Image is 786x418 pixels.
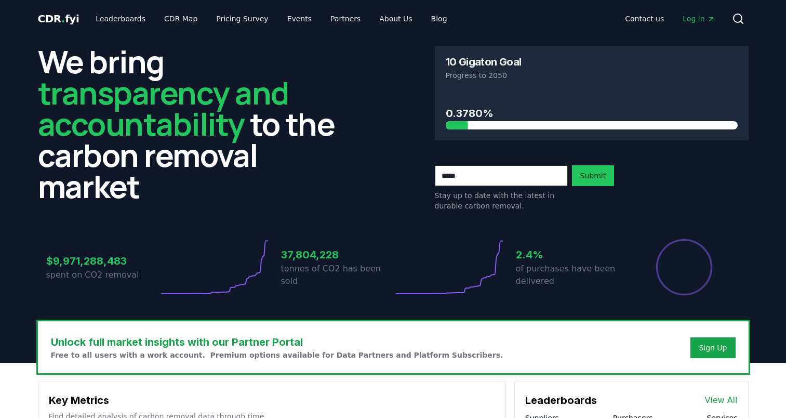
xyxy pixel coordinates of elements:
[705,394,738,407] a: View All
[51,350,503,360] p: Free to all users with a work account. Premium options available for Data Partners and Platform S...
[516,247,628,263] h3: 2.4%
[46,269,158,281] p: spent on CO2 removal
[87,9,154,28] a: Leaderboards
[446,57,522,67] h3: 10 Gigaton Goal
[674,9,723,28] a: Log in
[49,393,495,408] h3: Key Metrics
[446,70,738,81] p: Progress to 2050
[61,12,65,25] span: .
[655,238,713,296] div: Percentage of sales delivered
[617,9,672,28] a: Contact us
[446,106,738,121] h3: 0.3780%
[46,253,158,269] h3: $9,971,288,483
[423,9,456,28] a: Blog
[516,263,628,288] p: of purchases have been delivered
[683,14,715,24] span: Log in
[38,71,289,145] span: transparency and accountability
[281,263,393,288] p: tonnes of CO2 has been sold
[156,9,206,28] a: CDR Map
[208,9,276,28] a: Pricing Survey
[279,9,320,28] a: Events
[38,11,79,26] a: CDR.fyi
[690,337,735,358] button: Sign Up
[572,165,615,186] button: Submit
[87,9,455,28] nav: Main
[38,46,352,202] h2: We bring to the carbon removal market
[699,343,727,353] a: Sign Up
[38,12,79,25] span: CDR fyi
[51,334,503,350] h3: Unlock full market insights with our Partner Portal
[525,393,597,408] h3: Leaderboards
[371,9,420,28] a: About Us
[281,247,393,263] h3: 37,804,228
[322,9,369,28] a: Partners
[435,190,568,211] p: Stay up to date with the latest in durable carbon removal.
[617,9,723,28] nav: Main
